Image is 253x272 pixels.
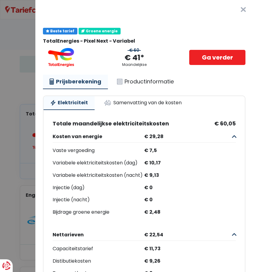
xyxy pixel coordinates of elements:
div: € 60 [128,48,141,53]
div: € 7,5 [144,146,236,155]
span: € 22,54 [142,232,231,238]
div: Bijdrage groene energie [53,208,144,217]
span: € 60,05 [214,120,236,127]
div: € 9,26 [144,257,236,266]
img: TotalEnergies [43,48,79,67]
div: € 10,17 [144,159,236,167]
span: Totale maandelijkse elektriciteitskosten [53,120,169,127]
a: Productinformatie [110,75,180,89]
div: Vaste vergoeding [53,146,144,155]
span: Kosten van energie [53,134,142,139]
div: € 9,13 [144,171,236,180]
div: Injectie (dag) [53,183,144,192]
div: Beste tarief [43,28,77,34]
div: Distibutiekosten [53,257,144,266]
div: € 2,48 [144,208,236,217]
a: Elektriciteit [44,96,95,110]
div: Groene energie [79,28,121,34]
a: Prijsberekening [43,75,108,89]
a: Samenvatting van de kosten [97,96,188,109]
div: Injectie (nacht) [53,196,144,204]
div: TotalEnergies - Pixel Next - Variabel [43,38,245,44]
span: € 29,28 [142,134,231,139]
div: Variabele elektriciteitskosten (nacht) [53,171,144,180]
button: Kosten van energie € 29,28 [53,131,236,143]
button: Nettarieven € 22,54 [53,229,236,241]
div: € 0 [144,196,236,204]
div: € 11,73 [144,244,236,253]
div: € 41* [125,53,144,63]
a: Ga verder [189,50,245,65]
div: € 0 [144,183,236,192]
span: Nettarieven [53,232,142,238]
div: Capaciteitstarief [53,244,144,253]
div: Variabele elektriciteitskosten (dag) [53,159,144,167]
div: Maandelijkse [122,63,147,67]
